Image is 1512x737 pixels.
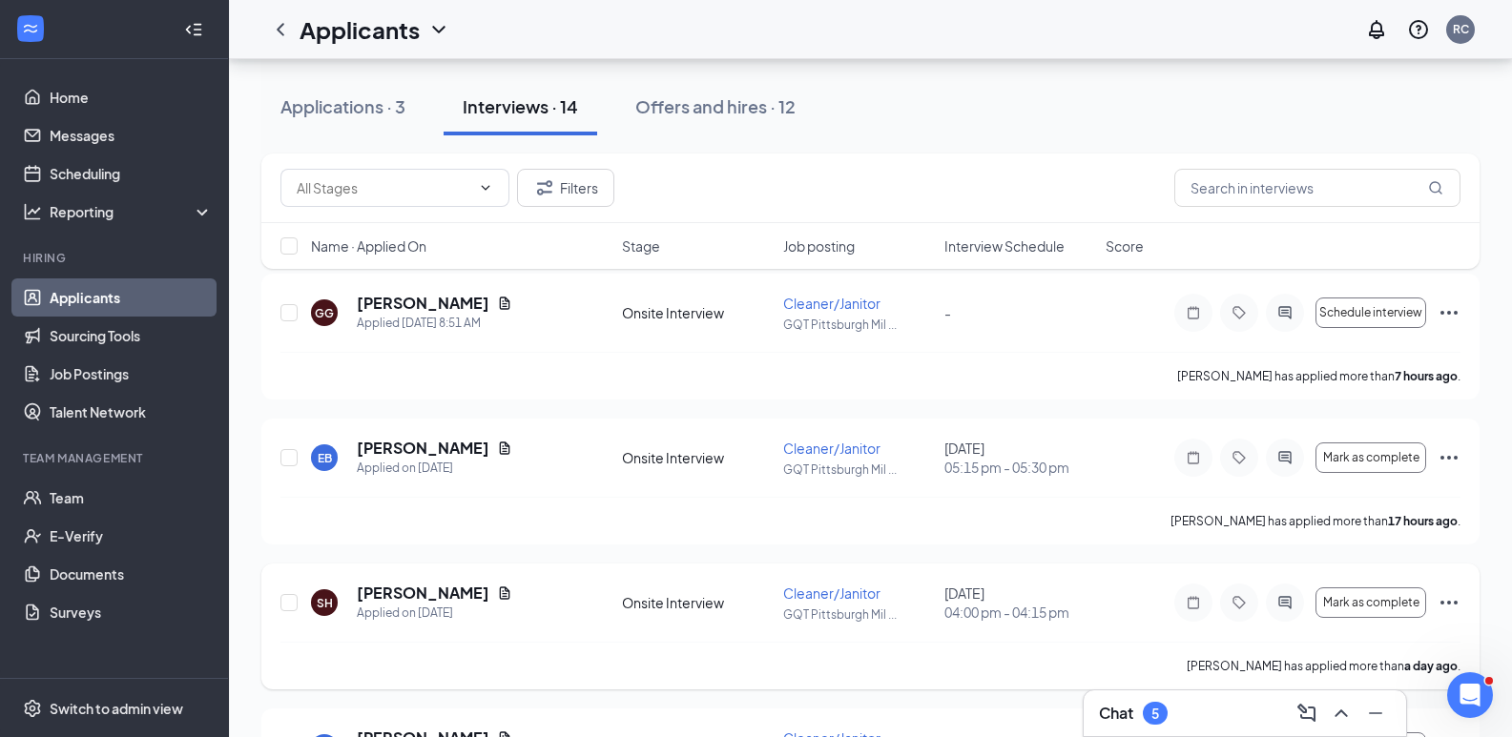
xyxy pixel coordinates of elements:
[50,593,213,631] a: Surveys
[783,317,933,333] p: GQT Pittsburgh Mil ...
[1395,369,1458,383] b: 7 hours ago
[1274,305,1296,320] svg: ActiveChat
[315,305,334,321] div: GG
[783,461,933,478] p: GQT Pittsburgh Mil ...
[23,699,42,718] svg: Settings
[269,18,292,41] svg: ChevronLeft
[50,317,213,355] a: Sourcing Tools
[50,78,213,116] a: Home
[427,18,450,41] svg: ChevronDown
[1228,305,1251,320] svg: Tag
[50,154,213,193] a: Scheduling
[944,603,1094,622] span: 04:00 pm - 04:15 pm
[478,180,493,195] svg: ChevronDown
[1274,595,1296,610] svg: ActiveChat
[357,604,512,623] div: Applied on [DATE]
[317,595,333,611] div: SH
[23,250,209,266] div: Hiring
[357,583,489,604] h5: [PERSON_NAME]
[1187,658,1460,674] p: [PERSON_NAME] has applied more than .
[622,593,772,612] div: Onsite Interview
[1447,672,1493,718] iframe: Intercom live chat
[1292,698,1322,728] button: ComposeMessage
[783,584,880,602] span: Cleaner/Janitor
[23,202,42,221] svg: Analysis
[50,555,213,593] a: Documents
[1453,21,1469,37] div: RC
[1182,305,1205,320] svg: Note
[1174,169,1460,207] input: Search in interviews
[23,450,209,466] div: Team Management
[50,116,213,154] a: Messages
[635,94,796,118] div: Offers and hires · 12
[311,236,426,256] span: Name · Applied On
[497,440,512,456] svg: Document
[944,236,1065,256] span: Interview Schedule
[357,314,512,333] div: Applied [DATE] 8:51 AM
[944,458,1094,477] span: 05:15 pm - 05:30 pm
[357,459,512,478] div: Applied on [DATE]
[50,355,213,393] a: Job Postings
[1360,698,1391,728] button: Minimize
[50,202,214,221] div: Reporting
[944,304,951,321] span: -
[297,177,470,198] input: All Stages
[318,450,332,466] div: EB
[1388,514,1458,528] b: 17 hours ago
[517,169,614,207] button: Filter Filters
[783,440,880,457] span: Cleaner/Janitor
[497,296,512,311] svg: Document
[357,438,489,459] h5: [PERSON_NAME]
[1151,706,1159,722] div: 5
[1326,698,1357,728] button: ChevronUp
[1315,297,1426,328] button: Schedule interview
[280,94,405,118] div: Applications · 3
[944,583,1094,622] div: [DATE]
[463,94,578,118] div: Interviews · 14
[1438,591,1460,614] svg: Ellipses
[1315,587,1426,618] button: Mark as complete
[1177,368,1460,384] p: [PERSON_NAME] has applied more than .
[1330,702,1353,725] svg: ChevronUp
[783,236,855,256] span: Job posting
[21,19,40,38] svg: WorkstreamLogo
[1228,450,1251,465] svg: Tag
[50,479,213,517] a: Team
[622,448,772,467] div: Onsite Interview
[1170,513,1460,529] p: [PERSON_NAME] has applied more than .
[1365,18,1388,41] svg: Notifications
[1428,180,1443,195] svg: MagnifyingGlass
[533,176,556,199] svg: Filter
[1323,596,1419,609] span: Mark as complete
[184,20,203,39] svg: Collapse
[357,293,489,314] h5: [PERSON_NAME]
[1099,703,1133,724] h3: Chat
[622,303,772,322] div: Onsite Interview
[1315,442,1426,473] button: Mark as complete
[622,236,660,256] span: Stage
[783,295,880,312] span: Cleaner/Janitor
[497,585,512,601] svg: Document
[1407,18,1430,41] svg: QuestionInfo
[50,699,183,718] div: Switch to admin view
[1228,595,1251,610] svg: Tag
[1364,702,1387,725] svg: Minimize
[1323,451,1419,464] span: Mark as complete
[300,13,420,46] h1: Applicants
[783,606,933,623] p: GQT Pittsburgh Mil ...
[1106,236,1144,256] span: Score
[50,278,213,317] a: Applicants
[1182,595,1205,610] svg: Note
[1438,446,1460,469] svg: Ellipses
[1319,306,1422,319] span: Schedule interview
[50,517,213,555] a: E-Verify
[1182,450,1205,465] svg: Note
[1295,702,1318,725] svg: ComposeMessage
[1274,450,1296,465] svg: ActiveChat
[944,439,1094,477] div: [DATE]
[1404,659,1458,673] b: a day ago
[50,393,213,431] a: Talent Network
[1438,301,1460,324] svg: Ellipses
